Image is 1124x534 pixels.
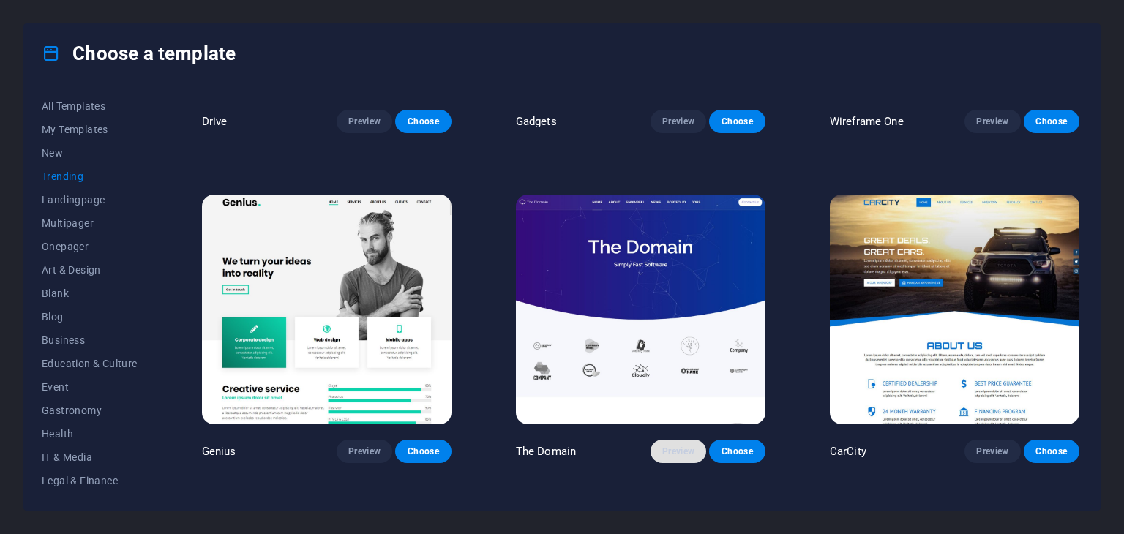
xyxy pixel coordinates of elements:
[42,428,138,440] span: Health
[651,110,706,133] button: Preview
[42,405,138,416] span: Gastronomy
[976,116,1008,127] span: Preview
[709,440,765,463] button: Choose
[202,114,228,129] p: Drive
[42,445,138,469] button: IT & Media
[42,170,138,182] span: Trending
[42,165,138,188] button: Trending
[516,195,765,424] img: The Domain
[42,141,138,165] button: New
[662,445,694,457] span: Preview
[662,116,694,127] span: Preview
[516,114,557,129] p: Gadgets
[42,235,138,258] button: Onepager
[42,305,138,328] button: Blog
[1035,116,1068,127] span: Choose
[42,475,138,486] span: Legal & Finance
[42,334,138,346] span: Business
[42,381,138,393] span: Event
[42,211,138,235] button: Multipager
[42,188,138,211] button: Landingpage
[42,264,138,276] span: Art & Design
[1024,110,1079,133] button: Choose
[42,311,138,323] span: Blog
[395,440,451,463] button: Choose
[42,194,138,206] span: Landingpage
[1035,445,1068,457] span: Choose
[42,399,138,422] button: Gastronomy
[964,110,1020,133] button: Preview
[42,328,138,352] button: Business
[516,444,576,459] p: The Domain
[42,118,138,141] button: My Templates
[42,358,138,369] span: Education & Culture
[830,444,866,459] p: CarCity
[976,445,1008,457] span: Preview
[42,124,138,135] span: My Templates
[42,94,138,118] button: All Templates
[395,110,451,133] button: Choose
[42,42,236,65] h4: Choose a template
[42,422,138,445] button: Health
[407,116,439,127] span: Choose
[830,195,1079,424] img: CarCity
[42,352,138,375] button: Education & Culture
[42,258,138,282] button: Art & Design
[337,440,392,463] button: Preview
[202,444,236,459] p: Genius
[348,445,381,457] span: Preview
[964,440,1020,463] button: Preview
[42,469,138,492] button: Legal & Finance
[42,451,138,463] span: IT & Media
[42,217,138,229] span: Multipager
[202,195,452,424] img: Genius
[42,287,138,299] span: Blank
[42,147,138,159] span: New
[42,100,138,112] span: All Templates
[348,116,381,127] span: Preview
[407,445,439,457] span: Choose
[42,375,138,399] button: Event
[721,445,753,457] span: Choose
[721,116,753,127] span: Choose
[1024,440,1079,463] button: Choose
[709,110,765,133] button: Choose
[337,110,392,133] button: Preview
[651,440,706,463] button: Preview
[42,282,138,305] button: Blank
[830,114,904,129] p: Wireframe One
[42,241,138,252] span: Onepager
